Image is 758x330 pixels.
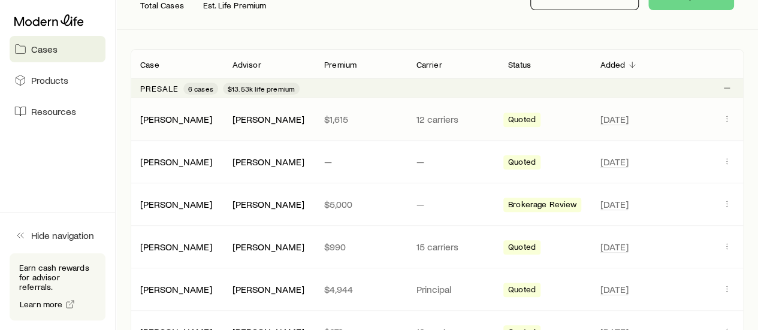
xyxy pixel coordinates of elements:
span: [DATE] [600,241,628,253]
p: Carrier [416,60,442,69]
span: Quoted [508,284,536,297]
div: Earn cash rewards for advisor referrals.Learn more [10,253,105,320]
p: Principal [416,283,488,295]
p: Added [600,60,625,69]
a: Cases [10,36,105,62]
a: [PERSON_NAME] [140,198,212,210]
span: Learn more [20,300,63,308]
span: Hide navigation [31,229,94,241]
span: $13.53k life premium [228,84,295,93]
div: [PERSON_NAME] [232,113,304,126]
p: Total Cases [140,1,184,10]
span: Brokerage Review [508,199,577,212]
div: [PERSON_NAME] [140,283,212,296]
p: $4,944 [324,283,397,295]
a: [PERSON_NAME] [140,156,212,167]
p: $1,615 [324,113,397,125]
a: [PERSON_NAME] [140,241,212,252]
p: — [324,156,397,168]
p: Premium [324,60,357,69]
div: [PERSON_NAME] [140,198,212,211]
a: Resources [10,98,105,125]
a: [PERSON_NAME] [140,113,212,125]
p: Status [508,60,531,69]
p: $5,000 [324,198,397,210]
div: [PERSON_NAME] [232,241,304,253]
p: 12 carriers [416,113,488,125]
span: Quoted [508,157,536,169]
span: 6 cases [188,84,213,93]
span: Quoted [508,114,536,127]
p: $990 [324,241,397,253]
span: Products [31,74,68,86]
p: — [416,198,488,210]
span: [DATE] [600,156,628,168]
div: [PERSON_NAME] [232,156,304,168]
p: 15 carriers [416,241,488,253]
span: [DATE] [600,283,628,295]
p: Case [140,60,159,69]
span: Cases [31,43,58,55]
div: [PERSON_NAME] [140,156,212,168]
a: Products [10,67,105,93]
span: [DATE] [600,113,628,125]
a: [PERSON_NAME] [140,283,212,295]
p: Earn cash rewards for advisor referrals. [19,263,96,292]
div: [PERSON_NAME] [232,283,304,296]
p: Est. Life Premium [203,1,267,10]
p: — [416,156,488,168]
div: [PERSON_NAME] [140,113,212,126]
span: [DATE] [600,198,628,210]
span: Resources [31,105,76,117]
p: Presale [140,84,179,93]
p: Advisor [232,60,261,69]
div: [PERSON_NAME] [140,241,212,253]
div: [PERSON_NAME] [232,198,304,211]
button: Hide navigation [10,222,105,249]
span: Quoted [508,242,536,255]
